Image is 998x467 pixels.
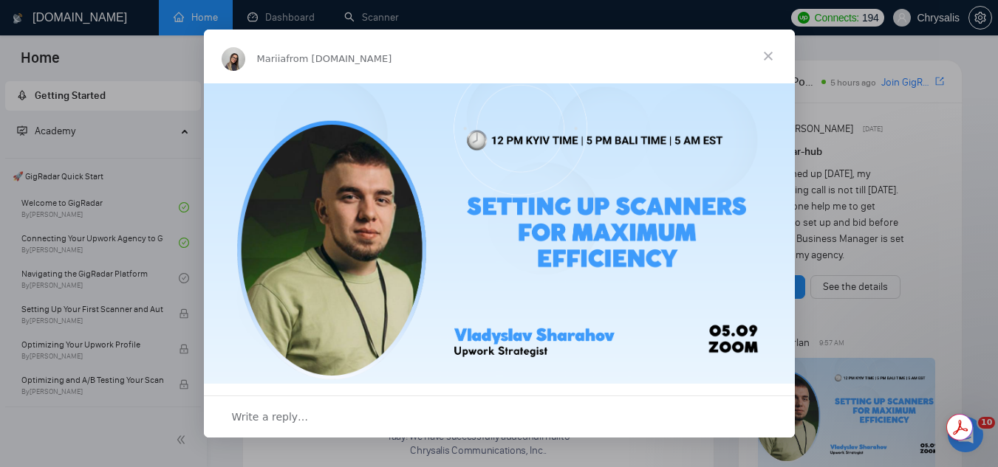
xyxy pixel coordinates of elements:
[286,53,392,64] span: from [DOMAIN_NAME]
[257,53,287,64] span: Mariia
[222,47,245,71] img: Profile image for Mariia
[204,395,795,437] div: Open conversation and reply
[232,407,309,426] span: Write a reply…
[742,30,795,83] span: Close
